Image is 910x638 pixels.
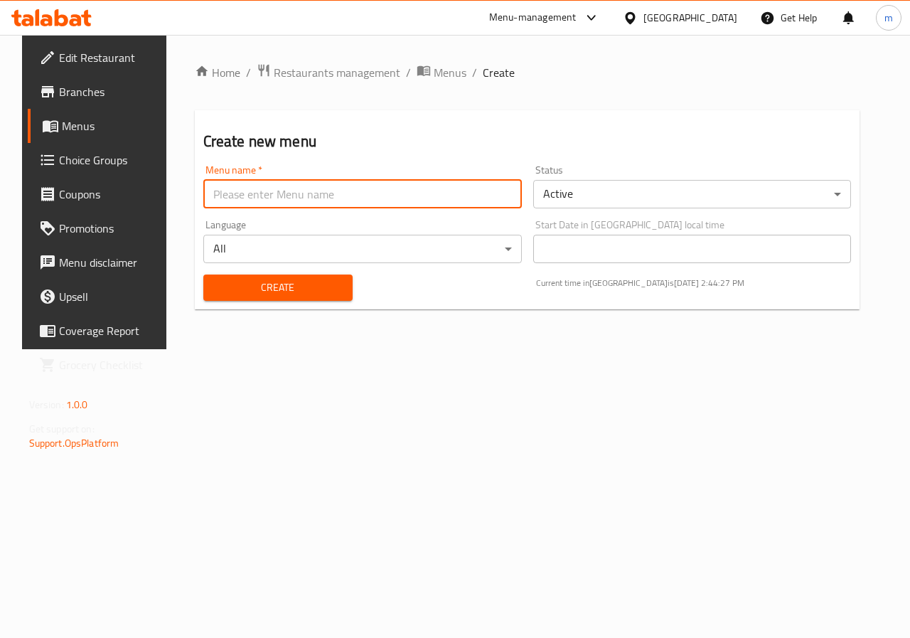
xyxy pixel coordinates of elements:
li: / [246,64,251,81]
a: Restaurants management [257,63,400,82]
span: 1.0.0 [66,395,88,414]
a: Edit Restaurant [28,41,174,75]
a: Grocery Checklist [28,348,174,382]
span: Menus [434,64,466,81]
span: Restaurants management [274,64,400,81]
a: Menus [417,63,466,82]
input: Please enter Menu name [203,180,522,208]
a: Upsell [28,280,174,314]
span: m [884,10,893,26]
a: Support.OpsPlatform [29,434,119,452]
button: Create [203,275,353,301]
li: / [472,64,477,81]
span: Upsell [59,288,163,305]
span: Grocery Checklist [59,356,163,373]
p: Current time in [GEOGRAPHIC_DATA] is [DATE] 2:44:27 PM [536,277,852,289]
div: Active [533,180,852,208]
span: Menu disclaimer [59,254,163,271]
div: [GEOGRAPHIC_DATA] [643,10,737,26]
a: Coverage Report [28,314,174,348]
span: Coupons [59,186,163,203]
a: Choice Groups [28,143,174,177]
span: Branches [59,83,163,100]
h2: Create new menu [203,131,852,152]
a: Menus [28,109,174,143]
span: Create [215,279,341,297]
div: Menu-management [489,9,577,26]
a: Branches [28,75,174,109]
span: Promotions [59,220,163,237]
span: Get support on: [29,420,95,438]
nav: breadcrumb [195,63,860,82]
span: Edit Restaurant [59,49,163,66]
a: Home [195,64,240,81]
div: All [203,235,522,263]
span: Menus [62,117,163,134]
a: Coupons [28,177,174,211]
span: Create [483,64,515,81]
span: Coverage Report [59,322,163,339]
a: Promotions [28,211,174,245]
a: Menu disclaimer [28,245,174,280]
li: / [406,64,411,81]
span: Choice Groups [59,151,163,169]
span: Version: [29,395,64,414]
